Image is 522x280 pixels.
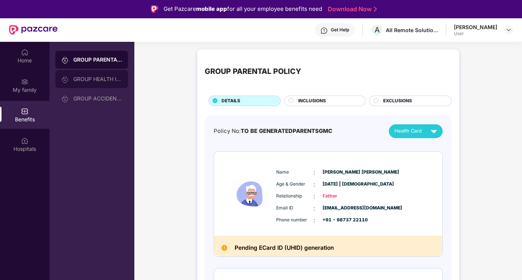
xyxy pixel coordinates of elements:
[276,205,314,212] span: Email ID
[164,4,322,13] div: Get Pazcare for all your employee benefits need
[276,181,314,188] span: Age & Gender
[73,76,122,82] div: GROUP HEALTH INSURANCE
[383,97,412,105] span: EXCLUSIONS
[320,27,328,34] img: svg+xml;base64,PHN2ZyBpZD0iSGVscC0zMngzMiIgeG1sbnM9Imh0dHA6Ly93d3cudzMub3JnLzIwMDAvc3ZnIiB3aWR0aD...
[375,25,380,34] span: A
[314,204,315,212] span: :
[394,127,422,135] span: Health Card
[374,5,377,13] img: Stroke
[21,137,28,144] img: svg+xml;base64,PHN2ZyBpZD0iSG9zcGl0YWxzIiB4bWxucz0iaHR0cDovL3d3dy53My5vcmcvMjAwMC9zdmciIHdpZHRoPS...
[61,76,69,83] img: svg+xml;base64,PHN2ZyB3aWR0aD0iMjAiIGhlaWdodD0iMjAiIHZpZXdCb3g9IjAgMCAyMCAyMCIgZmlsbD0ibm9uZSIgeG...
[222,245,227,251] img: Pending
[323,181,360,188] span: [DATE] | [DEMOGRAPHIC_DATA]
[214,127,332,136] div: Policy No:
[276,217,314,224] span: Phone number
[454,24,497,31] div: [PERSON_NAME]
[276,193,314,200] span: Relationship
[331,27,349,33] div: Get Help
[386,27,438,34] div: All Remote Solutions Private Limited
[235,243,334,253] h2: Pending ECard ID (UHID) generation
[61,95,69,103] img: svg+xml;base64,PHN2ZyB3aWR0aD0iMjAiIGhlaWdodD0iMjAiIHZpZXdCb3g9IjAgMCAyMCAyMCIgZmlsbD0ibm9uZSIgeG...
[21,108,28,115] img: svg+xml;base64,PHN2ZyBpZD0iQmVuZWZpdHMiIHhtbG5zPSJodHRwOi8vd3d3LnczLm9yZy8yMDAwL3N2ZyIgd2lkdGg9Ij...
[229,162,274,225] img: icon
[21,49,28,56] img: svg+xml;base64,PHN2ZyBpZD0iSG9tZSIgeG1sbnM9Imh0dHA6Ly93d3cudzMub3JnLzIwMDAvc3ZnIiB3aWR0aD0iMjAiIG...
[222,97,240,105] span: DETAILS
[196,5,227,12] strong: mobile app
[389,124,443,138] button: Health Card
[61,56,69,64] img: svg+xml;base64,PHN2ZyB3aWR0aD0iMjAiIGhlaWdodD0iMjAiIHZpZXdCb3g9IjAgMCAyMCAyMCIgZmlsbD0ibm9uZSIgeG...
[314,180,315,189] span: :
[323,169,360,176] span: [PERSON_NAME] [PERSON_NAME]
[241,128,332,134] span: TO BE GENERATEDPARENTSGMC
[151,5,158,13] img: Logo
[276,169,314,176] span: Name
[314,216,315,224] span: :
[314,168,315,177] span: :
[73,56,122,63] div: GROUP PARENTAL POLICY
[314,192,315,200] span: :
[73,96,122,102] div: GROUP ACCIDENTAL INSURANCE
[205,66,301,77] div: GROUP PARENTAL POLICY
[454,31,497,37] div: User
[427,125,440,138] img: svg+xml;base64,PHN2ZyB4bWxucz0iaHR0cDovL3d3dy53My5vcmcvMjAwMC9zdmciIHZpZXdCb3g9IjAgMCAyNCAyNCIgd2...
[323,217,360,224] span: +91 - 98737 22110
[21,78,28,85] img: svg+xml;base64,PHN2ZyB3aWR0aD0iMjAiIGhlaWdodD0iMjAiIHZpZXdCb3g9IjAgMCAyMCAyMCIgZmlsbD0ibm9uZSIgeG...
[323,193,360,200] span: Father
[328,5,375,13] a: Download Now
[506,27,512,33] img: svg+xml;base64,PHN2ZyBpZD0iRHJvcGRvd24tMzJ4MzIiIHhtbG5zPSJodHRwOi8vd3d3LnczLm9yZy8yMDAwL3N2ZyIgd2...
[9,25,58,35] img: New Pazcare Logo
[323,205,360,212] span: [EMAIL_ADDRESS][DOMAIN_NAME]
[298,97,326,105] span: INCLUSIONS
